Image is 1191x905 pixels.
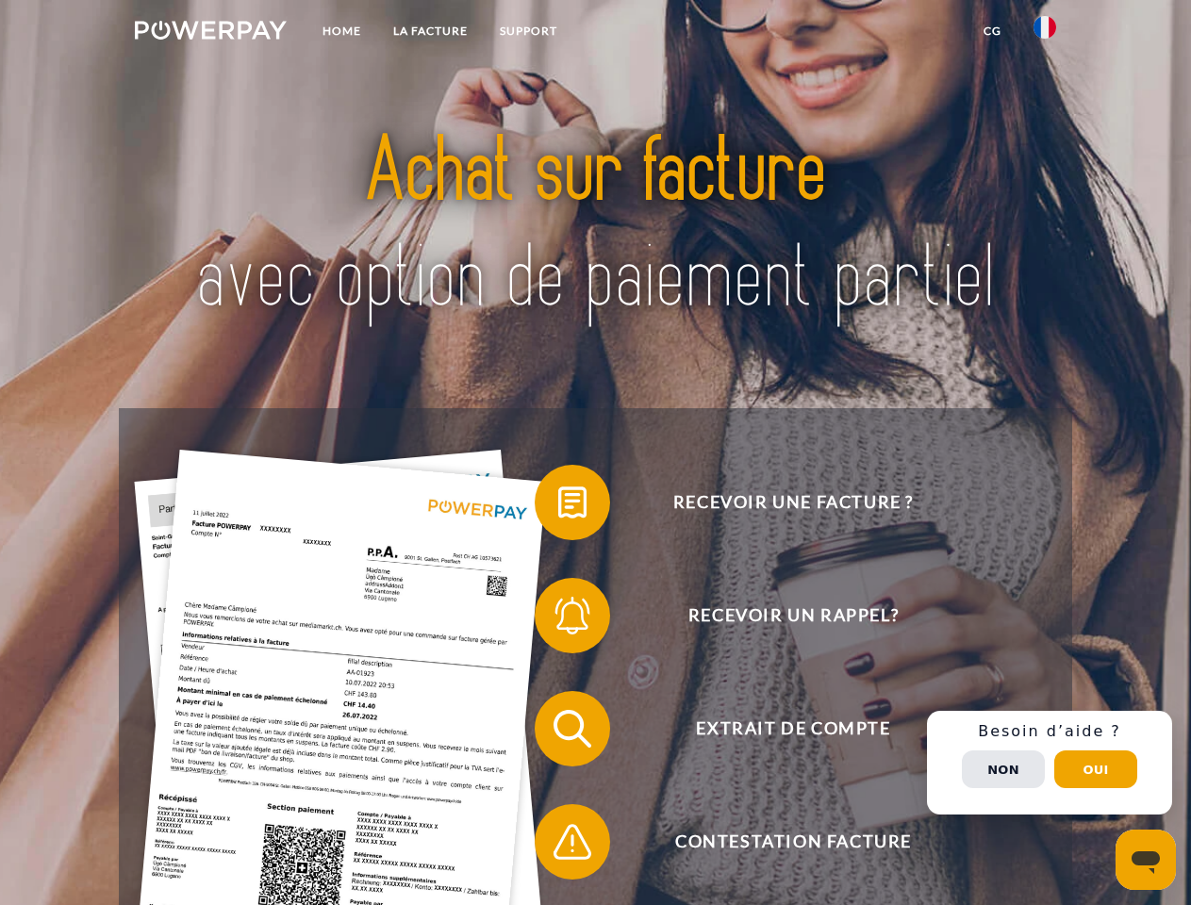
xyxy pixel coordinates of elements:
div: Schnellhilfe [927,711,1172,814]
img: logo-powerpay-white.svg [135,21,287,40]
button: Recevoir un rappel? [535,578,1025,653]
button: Oui [1054,750,1137,788]
button: Recevoir une facture ? [535,465,1025,540]
img: qb_search.svg [549,705,596,752]
iframe: Bouton de lancement de la fenêtre de messagerie [1116,830,1176,890]
a: CG [968,14,1017,48]
a: Support [484,14,573,48]
img: title-powerpay_fr.svg [180,90,1011,361]
a: Home [306,14,377,48]
img: qb_bell.svg [549,592,596,639]
button: Non [962,750,1045,788]
span: Extrait de compte [562,691,1024,766]
span: Contestation Facture [562,804,1024,880]
img: qb_bill.svg [549,479,596,526]
img: qb_warning.svg [549,818,596,865]
span: Recevoir un rappel? [562,578,1024,653]
img: fr [1034,16,1056,39]
a: LA FACTURE [377,14,484,48]
span: Recevoir une facture ? [562,465,1024,540]
h3: Besoin d’aide ? [938,722,1161,741]
button: Extrait de compte [535,691,1025,766]
button: Contestation Facture [535,804,1025,880]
